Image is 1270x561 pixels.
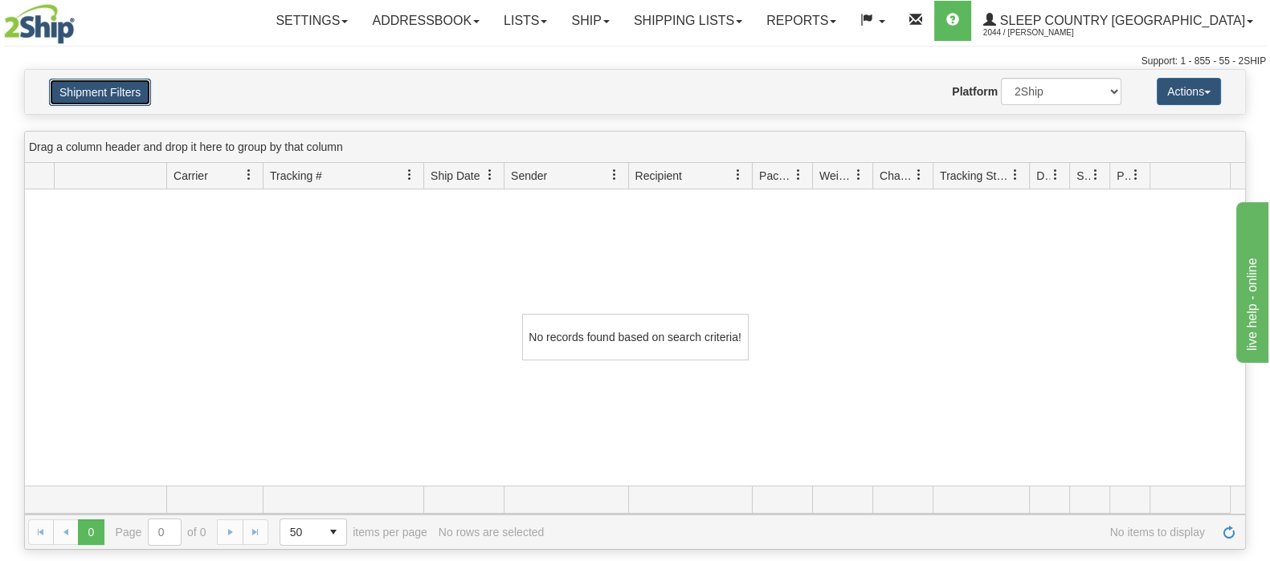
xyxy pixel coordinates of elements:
[1002,161,1029,189] a: Tracking Status filter column settings
[1216,519,1242,545] a: Refresh
[725,161,752,189] a: Recipient filter column settings
[360,1,492,41] a: Addressbook
[601,161,628,189] a: Sender filter column settings
[880,168,913,184] span: Charge
[78,519,104,545] span: Page 0
[759,168,793,184] span: Packages
[12,10,149,29] div: live help - online
[116,518,206,546] span: Page of 0
[1233,198,1268,362] iframe: chat widget
[1042,161,1069,189] a: Delivery Status filter column settings
[270,168,322,184] span: Tracking #
[492,1,559,41] a: Lists
[785,161,812,189] a: Packages filter column settings
[754,1,848,41] a: Reports
[290,524,311,540] span: 50
[1117,168,1130,184] span: Pickup Status
[905,161,933,189] a: Charge filter column settings
[511,168,547,184] span: Sender
[622,1,754,41] a: Shipping lists
[1157,78,1221,105] button: Actions
[555,526,1205,539] span: No items to display
[431,168,480,184] span: Ship Date
[819,168,853,184] span: Weight
[1036,168,1050,184] span: Delivery Status
[635,168,682,184] span: Recipient
[4,4,75,44] img: logo2044.jpg
[4,55,1266,68] div: Support: 1 - 855 - 55 - 2SHIP
[396,161,423,189] a: Tracking # filter column settings
[952,83,998,100] label: Platform
[49,79,151,106] button: Shipment Filters
[559,1,621,41] a: Ship
[280,518,347,546] span: Page sizes drop down
[25,132,1245,163] div: grid grouping header
[522,314,749,360] div: No records found based on search criteria!
[263,1,360,41] a: Settings
[439,526,545,539] div: No rows are selected
[971,1,1265,41] a: Sleep Country [GEOGRAPHIC_DATA] 2044 / [PERSON_NAME]
[1082,161,1109,189] a: Shipment Issues filter column settings
[996,14,1245,27] span: Sleep Country [GEOGRAPHIC_DATA]
[174,168,208,184] span: Carrier
[235,161,263,189] a: Carrier filter column settings
[1076,168,1090,184] span: Shipment Issues
[845,161,872,189] a: Weight filter column settings
[321,519,346,545] span: select
[280,518,427,546] span: items per page
[983,25,1104,41] span: 2044 / [PERSON_NAME]
[1122,161,1150,189] a: Pickup Status filter column settings
[940,168,1010,184] span: Tracking Status
[476,161,504,189] a: Ship Date filter column settings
